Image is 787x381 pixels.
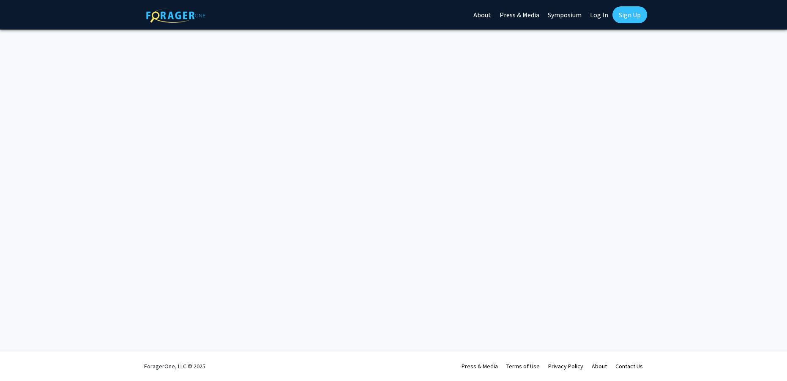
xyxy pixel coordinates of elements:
[146,8,205,23] img: ForagerOne Logo
[612,6,647,23] a: Sign Up
[144,351,205,381] div: ForagerOne, LLC © 2025
[592,362,607,370] a: About
[462,362,498,370] a: Press & Media
[615,362,643,370] a: Contact Us
[506,362,540,370] a: Terms of Use
[548,362,583,370] a: Privacy Policy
